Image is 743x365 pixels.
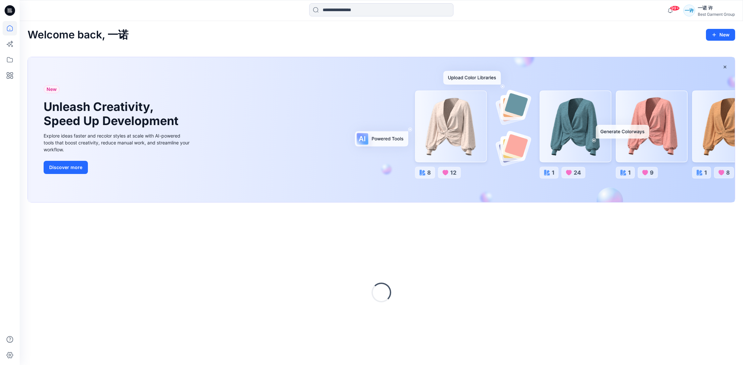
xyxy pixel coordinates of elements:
span: 99+ [670,6,680,11]
div: Explore ideas faster and recolor styles at scale with AI-powered tools that boost creativity, red... [44,132,191,153]
h2: Welcome back, 一诺 [28,29,129,41]
button: Discover more [44,161,88,174]
h1: Unleash Creativity, Speed Up Development [44,100,181,128]
button: New [706,29,735,41]
span: New [47,85,57,93]
div: 一诺 许 [698,4,735,12]
a: Discover more [44,161,191,174]
div: Best Garment Group [698,12,735,17]
div: 一许 [683,5,695,16]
